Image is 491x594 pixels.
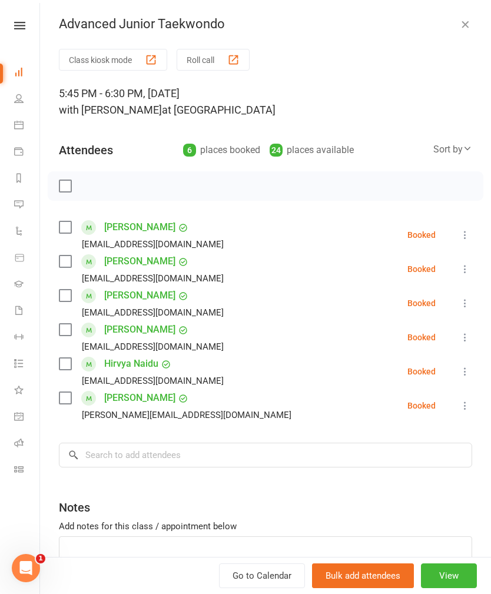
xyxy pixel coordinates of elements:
div: [EMAIL_ADDRESS][DOMAIN_NAME] [82,237,224,252]
a: Product Sales [14,245,41,272]
div: Booked [407,401,436,410]
span: at [GEOGRAPHIC_DATA] [162,104,276,116]
div: Add notes for this class / appointment below [59,519,472,533]
button: Class kiosk mode [59,49,167,71]
a: Calendar [14,113,41,140]
a: People [14,87,41,113]
div: Sort by [433,142,472,157]
button: View [421,563,477,588]
input: Search to add attendees [59,443,472,467]
button: Bulk add attendees [312,563,414,588]
div: Notes [59,499,90,516]
a: Payments [14,140,41,166]
div: 5:45 PM - 6:30 PM, [DATE] [59,85,472,118]
div: Booked [407,265,436,273]
div: [EMAIL_ADDRESS][DOMAIN_NAME] [82,339,224,354]
a: [PERSON_NAME] [104,389,175,407]
div: [PERSON_NAME][EMAIL_ADDRESS][DOMAIN_NAME] [82,407,291,423]
a: Hirvya Naidu [104,354,158,373]
div: Booked [407,231,436,239]
a: [PERSON_NAME] [104,286,175,305]
span: with [PERSON_NAME] [59,104,162,116]
iframe: Intercom live chat [12,554,40,582]
div: Booked [407,367,436,376]
div: [EMAIL_ADDRESS][DOMAIN_NAME] [82,305,224,320]
div: places available [270,142,354,158]
div: Advanced Junior Taekwondo [40,16,491,32]
span: 1 [36,554,45,563]
a: Dashboard [14,60,41,87]
a: Class kiosk mode [14,457,41,484]
div: [EMAIL_ADDRESS][DOMAIN_NAME] [82,271,224,286]
div: places booked [183,142,260,158]
a: Reports [14,166,41,193]
a: What's New [14,378,41,404]
a: [PERSON_NAME] [104,320,175,339]
a: Roll call kiosk mode [14,431,41,457]
a: [PERSON_NAME] [104,252,175,271]
div: 24 [270,144,283,157]
div: [EMAIL_ADDRESS][DOMAIN_NAME] [82,373,224,389]
div: 6 [183,144,196,157]
a: General attendance kiosk mode [14,404,41,431]
a: Go to Calendar [219,563,305,588]
button: Roll call [177,49,250,71]
div: Booked [407,333,436,341]
div: Attendees [59,142,113,158]
div: Booked [407,299,436,307]
a: [PERSON_NAME] [104,218,175,237]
